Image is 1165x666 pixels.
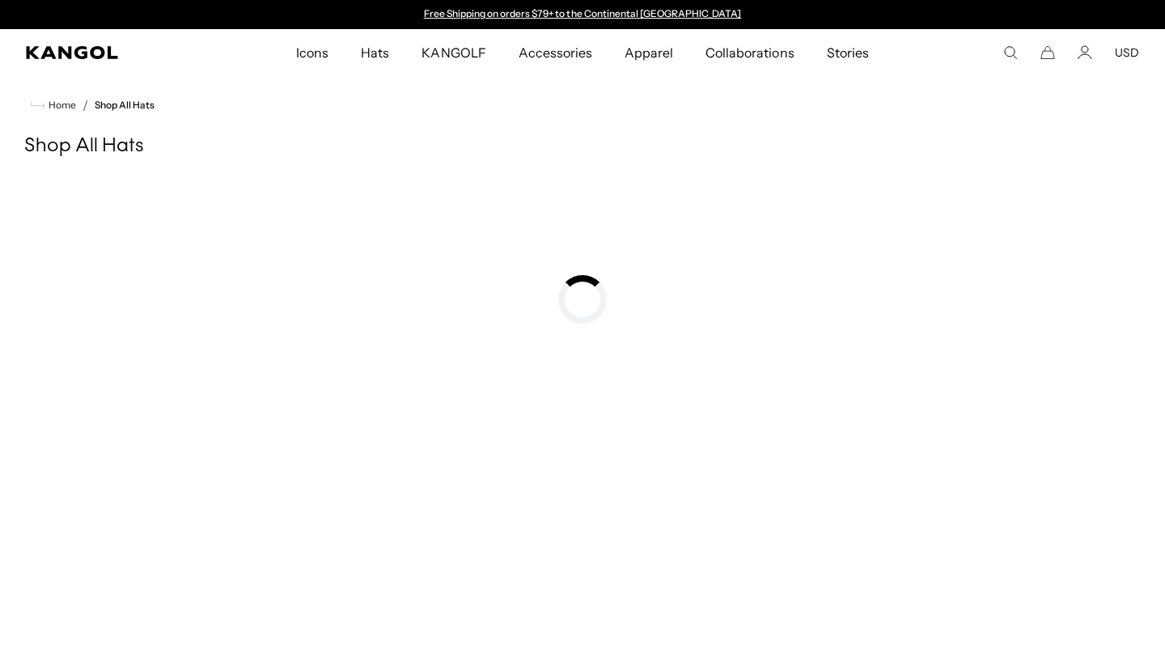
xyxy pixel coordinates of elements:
a: Kangol [26,46,195,59]
a: Apparel [608,29,689,76]
a: Hats [345,29,405,76]
a: Icons [280,29,345,76]
button: USD [1115,45,1139,60]
a: Account [1078,45,1092,60]
div: Announcement [416,8,749,21]
a: Home [31,98,76,112]
slideshow-component: Announcement bar [416,8,749,21]
span: Icons [296,29,328,76]
button: Cart [1040,45,1055,60]
span: Home [45,100,76,111]
h1: Shop All Hats [24,134,1141,159]
span: Hats [361,29,389,76]
span: Collaborations [705,29,794,76]
span: Apparel [625,29,673,76]
a: Stories [811,29,885,76]
a: KANGOLF [405,29,502,76]
span: KANGOLF [422,29,485,76]
span: Accessories [519,29,592,76]
a: Accessories [502,29,608,76]
a: Shop All Hats [95,100,155,111]
a: Free Shipping on orders $79+ to the Continental [GEOGRAPHIC_DATA] [424,7,742,19]
summary: Search here [1003,45,1018,60]
a: Collaborations [689,29,810,76]
li: / [76,95,88,115]
div: 1 of 2 [416,8,749,21]
span: Stories [827,29,869,76]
